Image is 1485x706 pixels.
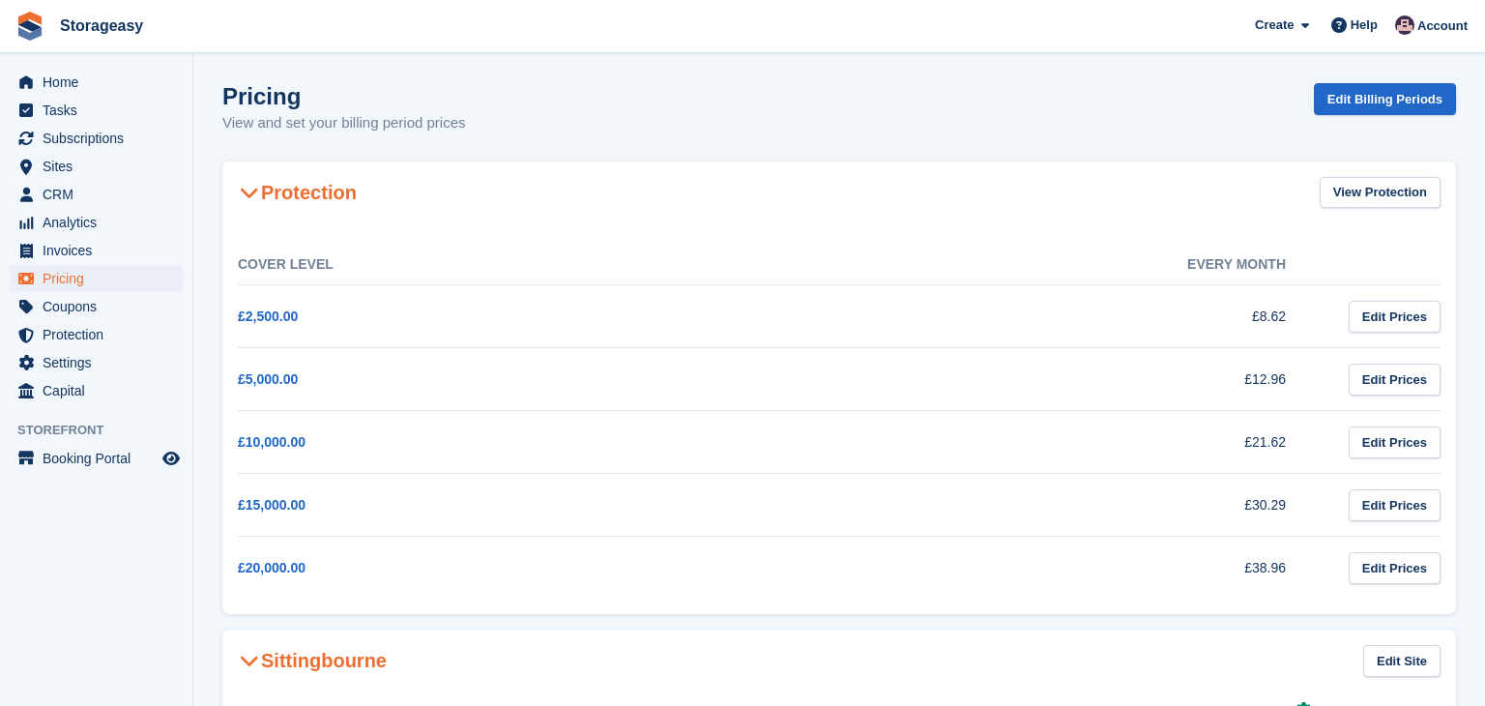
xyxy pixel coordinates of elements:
a: Edit Prices [1349,489,1441,521]
a: Edit Prices [1349,301,1441,333]
a: £15,000.00 [238,497,306,513]
a: menu [10,181,183,208]
span: Create [1255,15,1294,35]
a: Preview store [160,447,183,470]
span: Protection [43,321,159,348]
a: menu [10,293,183,320]
span: Invoices [43,237,159,264]
a: £20,000.00 [238,560,306,575]
span: Pricing [43,265,159,292]
th: Cover Level [238,245,781,285]
span: Storefront [17,421,192,440]
a: menu [10,321,183,348]
span: Booking Portal [43,445,159,472]
a: menu [10,349,183,376]
span: Capital [43,377,159,404]
td: £30.29 [781,474,1325,537]
a: menu [10,377,183,404]
p: View and set your billing period prices [222,112,466,134]
span: Home [43,69,159,96]
a: View Protection [1320,177,1441,209]
td: £38.96 [781,537,1325,600]
span: Analytics [43,209,159,236]
a: Edit Site [1363,645,1441,677]
span: Account [1417,16,1468,36]
span: CRM [43,181,159,208]
span: Sites [43,153,159,180]
a: £5,000.00 [238,371,298,387]
span: Tasks [43,97,159,124]
a: menu [10,209,183,236]
span: Subscriptions [43,125,159,152]
a: menu [10,125,183,152]
td: £8.62 [781,285,1325,348]
a: Edit Prices [1349,364,1441,396]
a: Edit Prices [1349,552,1441,584]
h2: Protection [238,181,357,204]
a: Storageasy [52,10,151,42]
img: stora-icon-8386f47178a22dfd0bd8f6a31ec36ba5ce8667c1dd55bd0f319d3a0aa187defe.svg [15,12,44,41]
a: menu [10,97,183,124]
a: menu [10,69,183,96]
h1: Pricing [222,83,466,109]
span: Help [1351,15,1378,35]
a: Edit Prices [1349,427,1441,458]
a: £2,500.00 [238,309,298,324]
h2: Sittingbourne [238,649,387,672]
td: £12.96 [781,348,1325,411]
a: menu [10,153,183,180]
img: James Stewart [1395,15,1414,35]
a: menu [10,445,183,472]
span: Coupons [43,293,159,320]
a: Edit Billing Periods [1314,83,1456,115]
td: £21.62 [781,411,1325,474]
th: Every month [781,245,1325,285]
span: Settings [43,349,159,376]
a: menu [10,265,183,292]
a: £10,000.00 [238,434,306,450]
a: menu [10,237,183,264]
